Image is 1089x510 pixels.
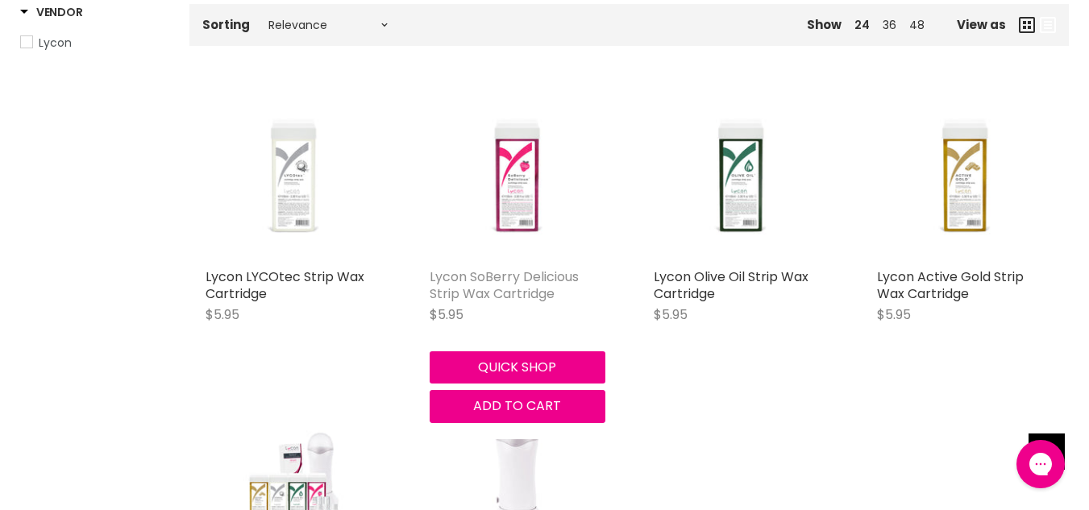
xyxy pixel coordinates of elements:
img: Lycon LYCOtec Strip Wax Cartridge [206,85,381,260]
a: Lycon LYCOtec Strip Wax Cartridge [206,267,364,303]
img: Lycon Olive Oil Strip Wax Cartridge [654,85,829,260]
span: Show [807,16,842,33]
span: $5.95 [206,305,239,324]
img: Lycon SoBerry Delicious Strip Wax Cartridge [430,85,605,260]
span: $5.95 [430,305,463,324]
label: Sorting [202,18,250,31]
a: 36 [883,17,896,33]
button: Add to cart [430,390,605,422]
a: Lycon Olive Oil Strip Wax Cartridge [654,267,808,303]
h3: Vendor [20,4,82,20]
iframe: Gorgias live chat messenger [1008,434,1073,494]
img: Lycon Active Gold Strip Wax Cartridge [877,85,1053,260]
span: Add to cart [473,396,561,415]
span: Lycon [39,35,72,51]
a: Lycon [20,34,169,52]
span: $5.95 [654,305,688,324]
a: 24 [854,17,870,33]
span: $5.95 [877,305,911,324]
a: Lycon SoBerry Delicious Strip Wax Cartridge [430,267,579,303]
a: Lycon Active Gold Strip Wax Cartridge [877,267,1024,303]
button: Quick shop [430,351,605,384]
a: 48 [909,17,925,33]
span: View as [957,18,1006,31]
